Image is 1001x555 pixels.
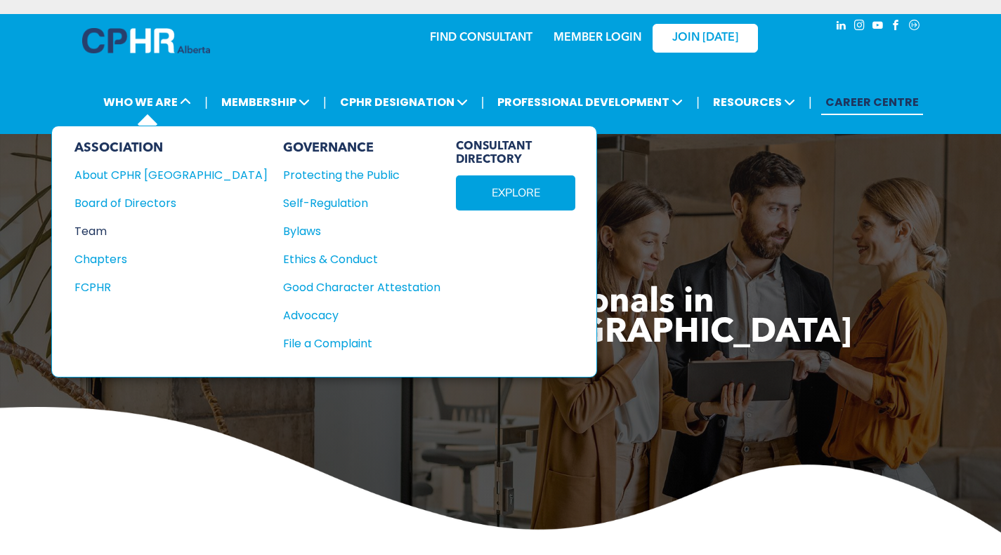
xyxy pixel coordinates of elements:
div: FCPHR [74,279,249,296]
div: Ethics & Conduct [283,250,425,268]
span: PROFESSIONAL DEVELOPMENT [493,89,687,115]
span: CPHR DESIGNATION [336,89,472,115]
div: Team [74,222,249,240]
li: | [323,88,327,116]
div: Chapters [74,250,249,268]
li: | [696,88,700,116]
a: EXPLORE [456,175,575,210]
div: Self-Regulation [283,194,425,212]
a: FIND CONSULTANT [430,32,532,44]
li: | [809,88,812,116]
div: GOVERNANCE [283,140,440,156]
a: youtube [870,18,886,36]
a: FCPHR [74,279,268,296]
div: Good Character Attestation [283,279,425,296]
span: WHO WE ARE [99,89,195,115]
div: Advocacy [283,307,425,324]
a: Bylaws [283,222,440,240]
a: JOIN [DATE] [653,24,758,53]
a: instagram [852,18,868,36]
a: Self-Regulation [283,194,440,212]
div: About CPHR [GEOGRAPHIC_DATA] [74,166,249,184]
li: | [204,88,208,116]
a: Advocacy [283,307,440,324]
li: | [481,88,485,116]
a: File a Complaint [283,335,440,352]
a: Board of Directors [74,194,268,212]
a: MEMBER LOGIN [554,32,641,44]
a: Social network [907,18,922,36]
div: Bylaws [283,222,425,240]
div: Board of Directors [74,194,249,212]
a: Protecting the Public [283,166,440,184]
a: CAREER CENTRE [821,89,923,115]
img: A blue and white logo for cp alberta [82,28,210,53]
a: linkedin [834,18,849,36]
span: MEMBERSHIP [217,89,314,115]
a: Chapters [74,250,268,268]
div: File a Complaint [283,335,425,352]
span: JOIN [DATE] [672,32,738,45]
a: Team [74,222,268,240]
a: About CPHR [GEOGRAPHIC_DATA] [74,166,268,184]
span: CONSULTANT DIRECTORY [456,140,575,167]
a: Good Character Attestation [283,279,440,296]
div: Protecting the Public [283,166,425,184]
div: ASSOCIATION [74,140,268,156]
span: RESOURCES [709,89,799,115]
a: Ethics & Conduct [283,250,440,268]
a: facebook [889,18,904,36]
